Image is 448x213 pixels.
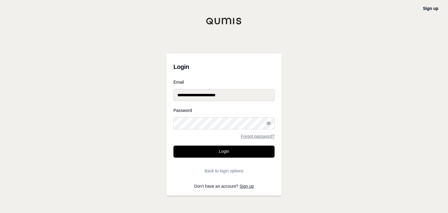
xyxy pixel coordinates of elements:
h3: Login [173,61,275,73]
a: Forgot password? [241,134,275,138]
button: Login [173,146,275,158]
button: Back to login options [173,165,275,177]
label: Email [173,80,275,84]
p: Don't have an account? [173,184,275,188]
a: Sign up [240,184,254,189]
img: Qumis [206,17,242,25]
label: Password [173,108,275,113]
a: Sign up [423,6,438,11]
